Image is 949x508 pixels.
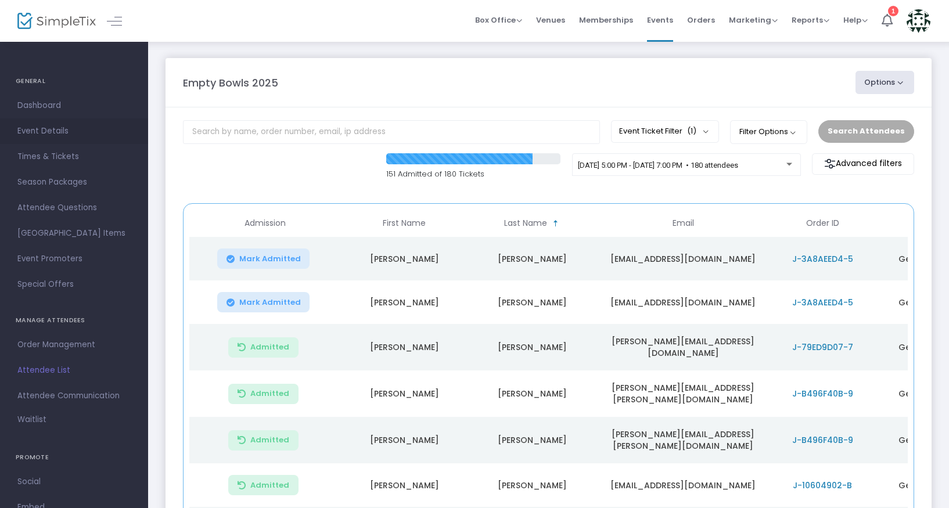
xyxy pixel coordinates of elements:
span: J-79ED9D07-7 [792,341,853,353]
td: [EMAIL_ADDRESS][DOMAIN_NAME] [596,237,770,280]
span: Admitted [250,389,289,398]
span: Attendee Questions [17,200,131,215]
span: Orders [687,5,715,35]
span: Events [647,5,673,35]
span: Attendee List [17,363,131,378]
td: [PERSON_NAME] [340,324,468,370]
span: Help [843,15,868,26]
td: [PERSON_NAME] [340,280,468,324]
span: Last Name [504,218,547,228]
span: Admitted [250,435,289,445]
td: [PERSON_NAME] [468,463,596,507]
button: Admitted [228,430,299,451]
span: Sortable [551,219,560,228]
button: Admitted [228,337,299,358]
span: Special Offers [17,277,131,292]
td: [PERSON_NAME] [468,417,596,463]
td: [PERSON_NAME] [468,237,596,280]
span: Order ID [806,218,839,228]
button: Mark Admitted [217,248,310,269]
span: Waitlist [17,414,46,426]
td: [PERSON_NAME] [340,370,468,417]
td: [PERSON_NAME][EMAIL_ADDRESS][PERSON_NAME][DOMAIN_NAME] [596,370,770,417]
div: 1 [888,6,898,16]
span: Attendee Communication [17,388,131,403]
span: J-B496F40B-9 [792,388,853,399]
span: Event Details [17,124,131,139]
span: Social [17,474,131,489]
span: Admitted [250,481,289,490]
span: Marketing [729,15,778,26]
p: 151 Admitted of 180 Tickets [386,168,560,180]
span: (1) [687,127,696,136]
m-button: Advanced filters [812,153,914,175]
span: J-3A8AEED4-5 [792,297,853,308]
m-panel-title: Empty Bowls 2025 [183,75,278,91]
td: [PERSON_NAME] [340,417,468,463]
span: J-B496F40B-9 [792,434,853,446]
span: J-3A8AEED4-5 [792,253,853,265]
td: [EMAIL_ADDRESS][DOMAIN_NAME] [596,280,770,324]
span: Dashboard [17,98,131,113]
span: Admission [245,218,286,228]
button: Filter Options [730,120,807,143]
span: J-10604902-B [793,480,852,491]
td: [PERSON_NAME][EMAIL_ADDRESS][PERSON_NAME][DOMAIN_NAME] [596,417,770,463]
span: Order Management [17,337,131,352]
span: Season Packages [17,175,131,190]
span: Email [673,218,694,228]
td: [PERSON_NAME] [468,280,596,324]
span: Memberships [579,5,633,35]
button: Admitted [228,384,299,404]
td: [PERSON_NAME] [468,370,596,417]
span: Box Office [475,15,522,26]
h4: MANAGE ATTENDEES [16,309,132,332]
td: [PERSON_NAME] [340,463,468,507]
span: Venues [536,5,565,35]
td: [PERSON_NAME] [340,237,468,280]
input: Search by name, order number, email, ip address [183,120,600,144]
td: [PERSON_NAME][EMAIL_ADDRESS][DOMAIN_NAME] [596,324,770,370]
button: Admitted [228,475,299,495]
span: [DATE] 5:00 PM - [DATE] 7:00 PM • 180 attendees [578,161,738,170]
span: [GEOGRAPHIC_DATA] Items [17,226,131,241]
button: Mark Admitted [217,292,310,312]
td: [PERSON_NAME] [468,324,596,370]
h4: PROMOTE [16,446,132,469]
button: Event Ticket Filter(1) [611,120,719,142]
span: First Name [383,218,426,228]
td: [EMAIL_ADDRESS][DOMAIN_NAME] [596,463,770,507]
span: Event Promoters [17,251,131,266]
span: Mark Admitted [239,298,301,307]
h4: GENERAL [16,70,132,93]
button: Options [855,71,915,94]
span: Mark Admitted [239,254,301,264]
span: Admitted [250,343,289,352]
img: filter [824,158,836,170]
span: Times & Tickets [17,149,131,164]
span: Reports [792,15,829,26]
